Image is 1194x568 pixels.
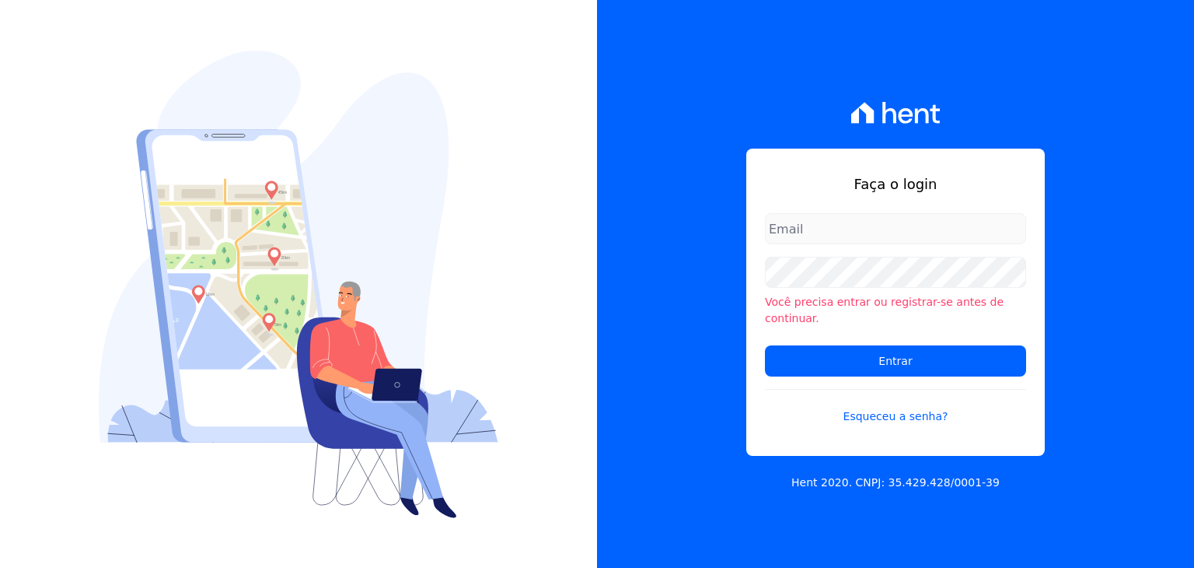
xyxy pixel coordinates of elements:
[765,345,1026,377] input: Entrar
[765,213,1026,244] input: Email
[791,475,1000,491] p: Hent 2020. CNPJ: 35.429.428/0001-39
[99,51,498,518] img: Login
[765,174,1026,195] h1: Faça o login
[765,294,1026,327] li: Você precisa entrar ou registrar-se antes de continuar.
[765,389,1026,425] a: Esqueceu a senha?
